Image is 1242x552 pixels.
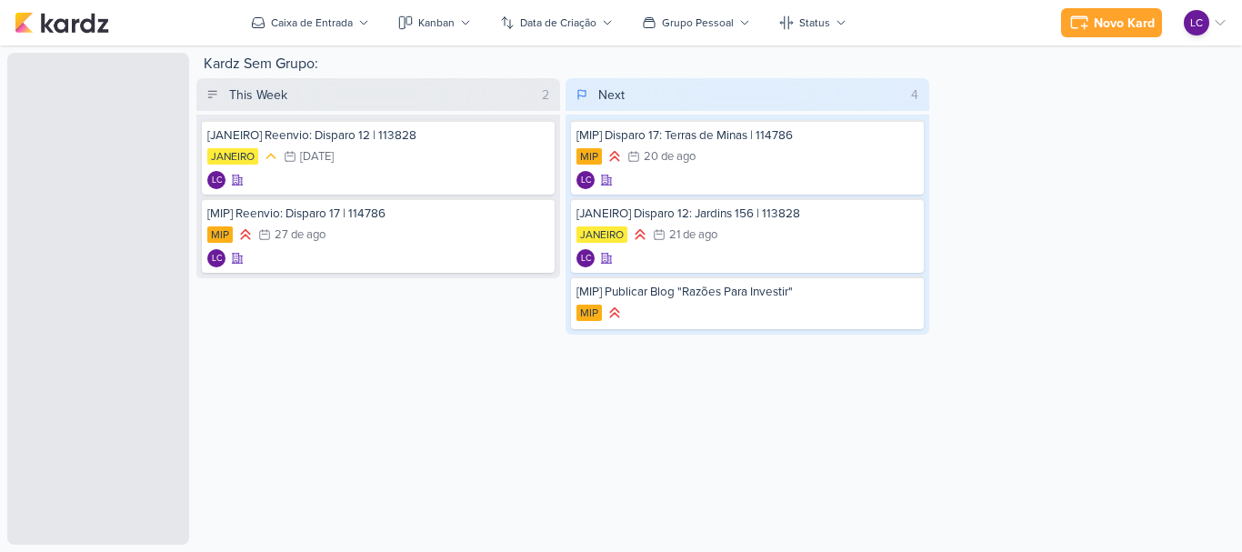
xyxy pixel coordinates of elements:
div: [DATE] [300,151,334,163]
div: [MIP] Disparo 17: Terras de Minas | 114786 [576,127,918,144]
div: Prioridade Alta [606,147,624,166]
div: MIP [576,148,602,165]
div: [JANEIRO] Reenvio: Disparo 12 | 113828 [207,127,549,144]
div: Criador(a): Laís Costa [207,249,225,267]
p: LC [212,255,222,264]
div: 21 de ago [669,229,717,241]
img: kardz.app [15,12,109,34]
div: Laís Costa [207,249,225,267]
p: LC [212,176,222,186]
div: MIP [207,226,233,243]
div: [JANEIRO] Disparo 12: Jardins 156 | 113828 [576,206,918,222]
div: Prioridade Alta [606,304,624,322]
div: 2 [535,85,556,105]
div: [MIP] Publicar Blog "Razões Para Investir" [576,284,918,300]
div: Criador(a): Laís Costa [207,171,225,189]
button: Novo Kard [1061,8,1162,37]
p: LC [581,255,591,264]
div: Novo Kard [1094,14,1155,33]
div: Prioridade Alta [236,226,255,244]
div: Laís Costa [1184,10,1209,35]
p: LC [581,176,591,186]
div: JANEIRO [207,148,258,165]
div: Prioridade Média [262,147,280,166]
div: Laís Costa [207,171,225,189]
div: MIP [576,305,602,321]
div: 20 de ago [644,151,696,163]
p: LC [1190,15,1203,31]
div: [MIP] Reenvio: Disparo 17 | 114786 [207,206,549,222]
div: 27 de ago [275,229,326,241]
div: JANEIRO [576,226,627,243]
div: Laís Costa [576,249,595,267]
div: Criador(a): Laís Costa [576,249,595,267]
div: Criador(a): Laís Costa [576,171,595,189]
div: Prioridade Alta [631,226,649,244]
div: Laís Costa [576,171,595,189]
div: Kardz Sem Grupo: [196,53,1164,78]
div: 4 [904,85,926,105]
